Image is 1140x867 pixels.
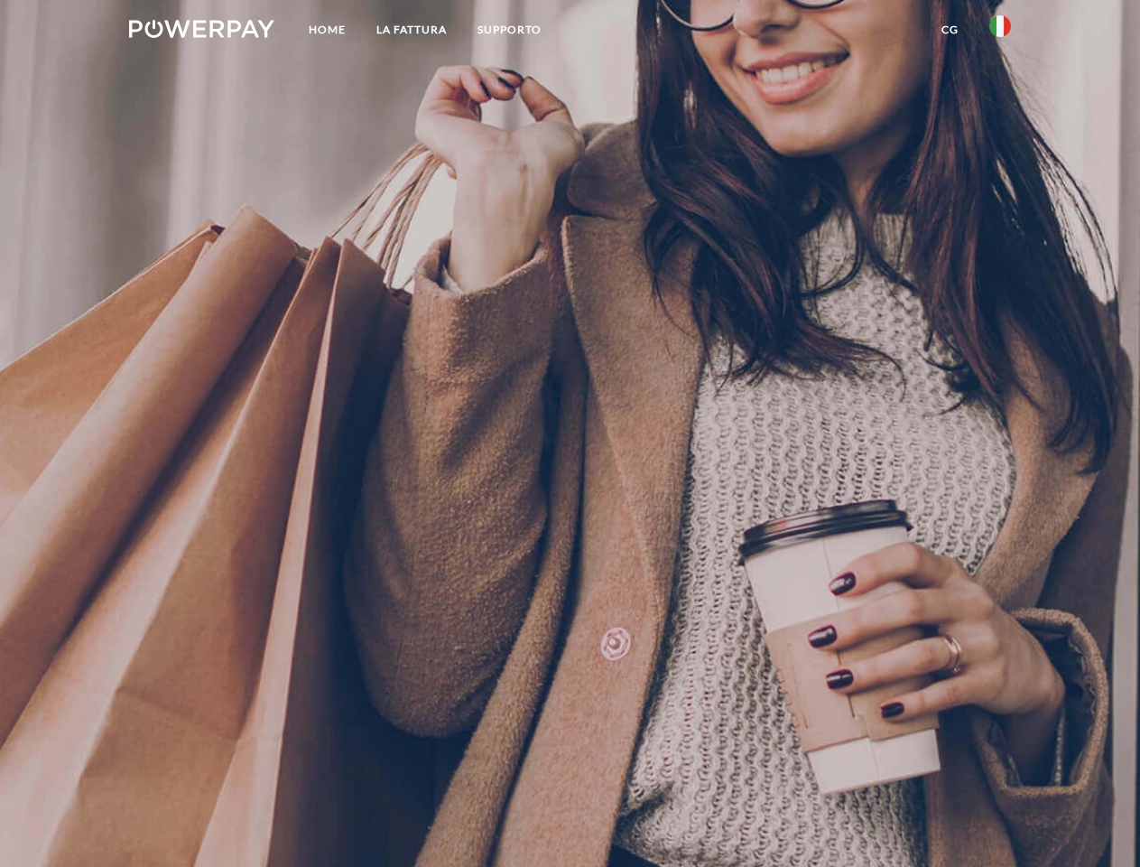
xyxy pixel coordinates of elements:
[293,14,361,46] a: Home
[462,14,557,46] a: Supporto
[361,14,462,46] a: LA FATTURA
[926,14,974,46] a: CG
[989,15,1011,37] img: it
[129,20,274,38] img: logo-powerpay-white.svg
